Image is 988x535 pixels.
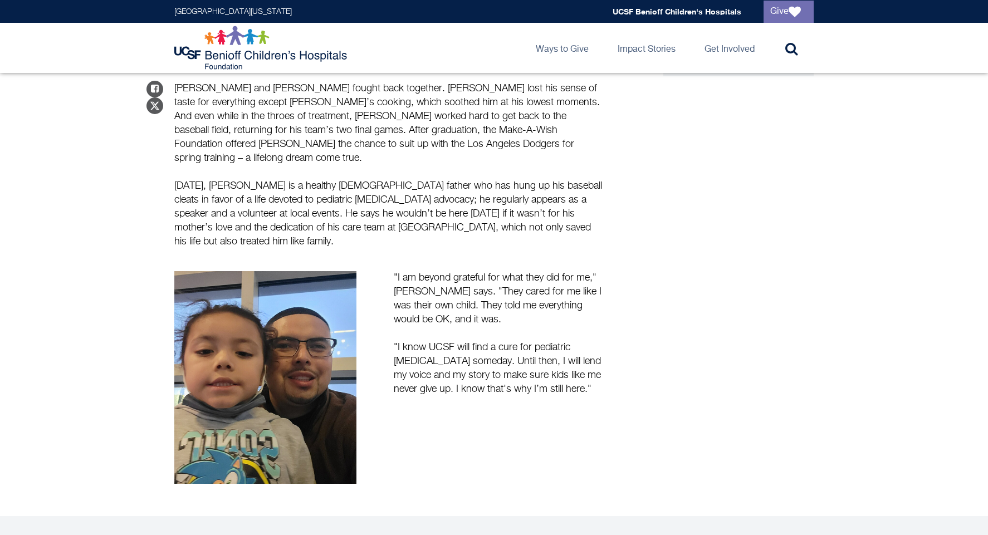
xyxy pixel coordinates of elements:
[394,271,603,327] p: "I am beyond grateful for what they did for me," [PERSON_NAME] says. "They cared for me like I wa...
[394,341,603,396] p: "I know UCSF will find a cure for pediatric [MEDICAL_DATA] someday. Until then, I will lend my vo...
[613,7,741,16] a: UCSF Benioff Children's Hospitals
[174,179,603,249] p: [DATE], [PERSON_NAME] is a healthy [DEMOGRAPHIC_DATA] father who has hung up his baseball cleats ...
[764,1,814,23] a: Give
[174,26,350,70] img: Logo for UCSF Benioff Children's Hospitals Foundation
[527,23,598,73] a: Ways to Give
[696,23,764,73] a: Get Involved
[174,271,356,484] img: chris and child smiling at the camera
[174,8,292,16] a: [GEOGRAPHIC_DATA][US_STATE]
[609,23,684,73] a: Impact Stories
[174,82,603,165] p: [PERSON_NAME] and [PERSON_NAME] fought back together. [PERSON_NAME] lost his sense of taste for e...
